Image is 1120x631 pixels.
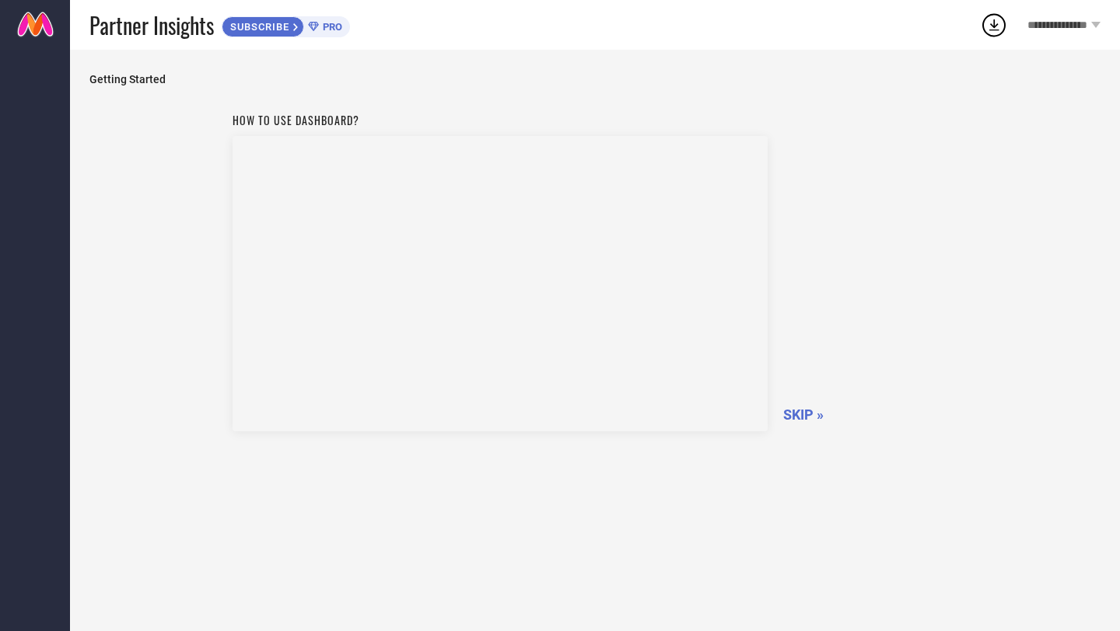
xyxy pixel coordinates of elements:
div: Open download list [980,11,1008,39]
span: Partner Insights [89,9,214,41]
span: PRO [319,21,342,33]
h1: How to use dashboard? [233,112,768,128]
span: SKIP » [783,406,824,423]
span: Getting Started [89,73,1101,85]
iframe: Workspace Section [233,136,768,431]
span: SUBSCRIBE [222,21,293,33]
a: SUBSCRIBEPRO [222,12,350,37]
